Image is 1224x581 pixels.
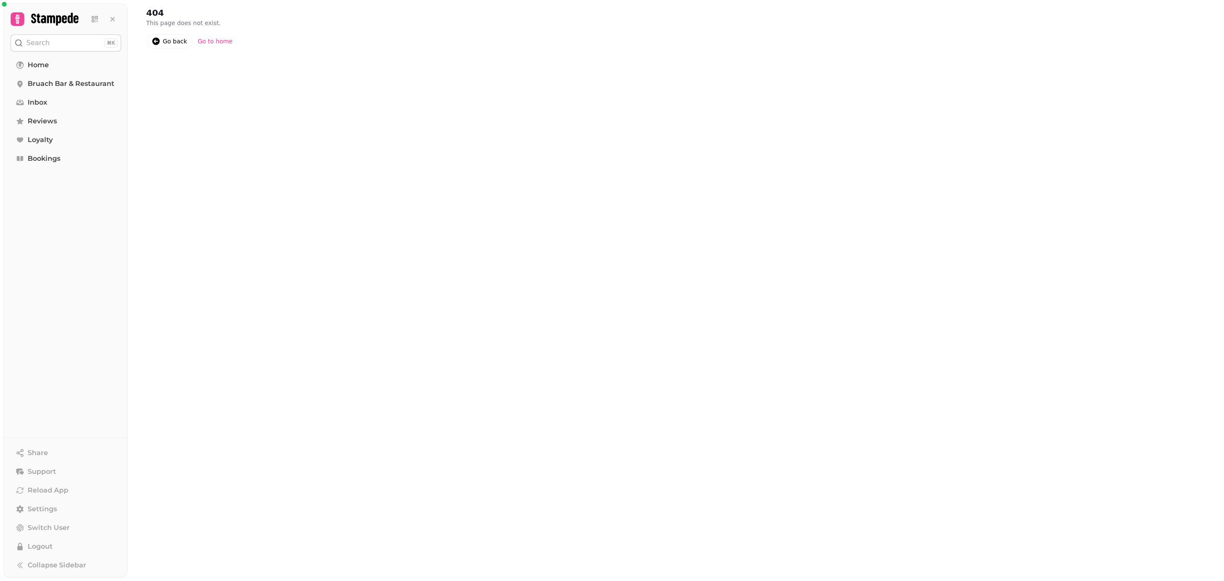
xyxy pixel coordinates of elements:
[11,75,121,92] a: Bruach Bar & Restaurant
[146,34,193,48] a: Go back
[11,131,121,148] a: Loyalty
[28,154,60,164] span: Bookings
[11,482,121,499] button: Reload App
[28,523,70,533] span: Switch User
[11,501,121,518] a: Settings
[146,7,309,19] h2: 404
[28,97,47,108] span: Inbox
[28,448,48,458] span: Share
[26,38,50,48] p: Search
[28,485,68,496] span: Reload App
[11,557,121,574] button: Collapse Sidebar
[28,560,86,570] span: Collapse Sidebar
[193,34,238,48] a: Go to home
[198,37,232,46] div: Go to home
[28,467,56,477] span: Support
[28,79,114,89] span: Bruach Bar & Restaurant
[11,57,121,74] a: Home
[11,113,121,130] a: Reviews
[163,37,187,46] div: Go back
[28,541,53,552] span: Logout
[28,135,53,145] span: Loyalty
[11,538,121,555] button: Logout
[11,519,121,536] button: Switch User
[11,463,121,480] button: Support
[11,150,121,167] a: Bookings
[11,34,121,51] button: Search⌘K
[28,60,49,70] span: Home
[105,38,117,48] div: ⌘K
[11,94,121,111] a: Inbox
[28,116,57,126] span: Reviews
[11,444,121,461] button: Share
[146,19,364,27] p: This page does not exist.
[28,504,57,514] span: Settings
